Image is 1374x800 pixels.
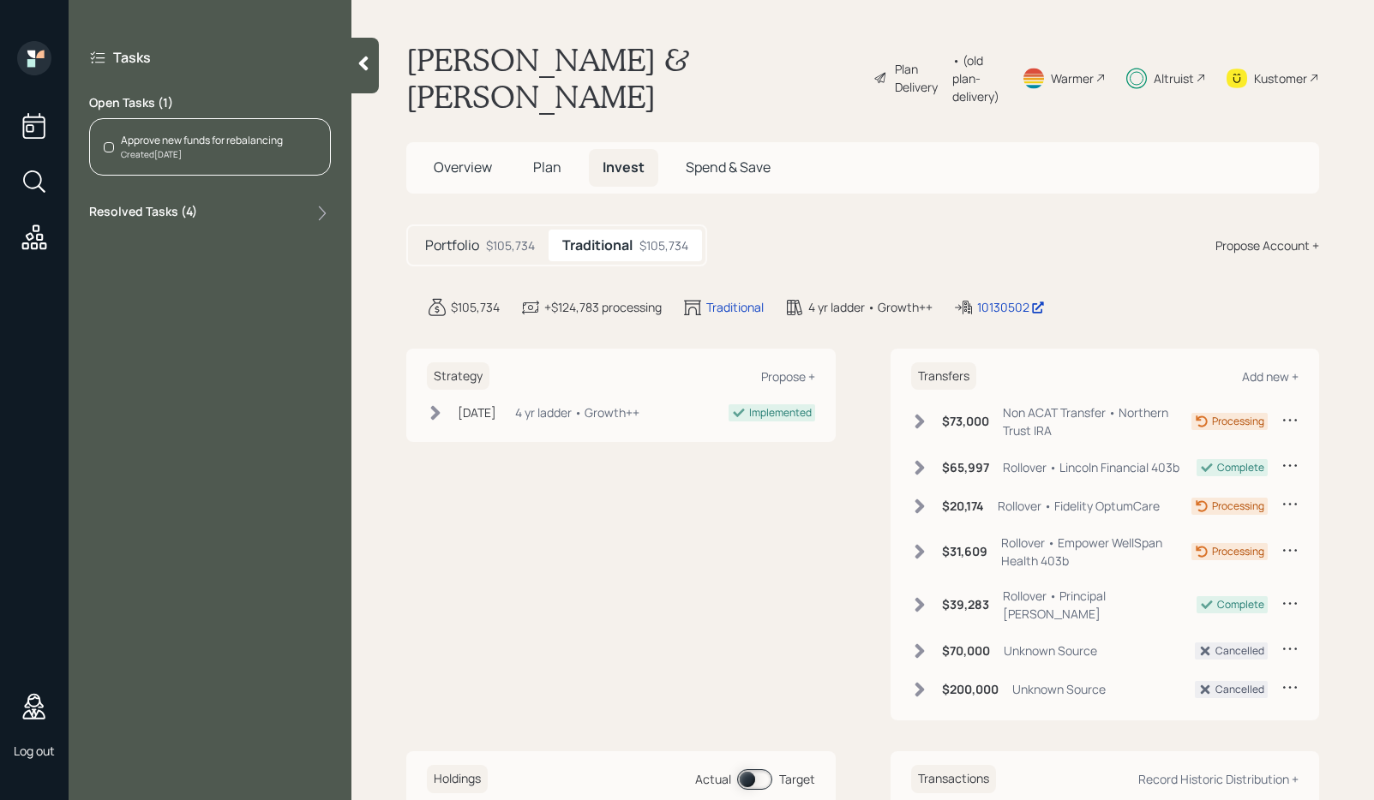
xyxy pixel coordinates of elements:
[458,403,496,421] div: [DATE]
[1212,499,1264,514] div: Processing
[1242,368,1299,385] div: Add new +
[121,133,283,148] div: Approve new funds for rebalancing
[942,461,989,475] h6: $65,997
[1012,680,1106,698] div: Unknown Source
[1003,403,1192,439] div: Non ACAT Transfer • Northern Trust IRA
[1254,69,1307,87] div: Kustomer
[911,362,976,391] h6: Transfers
[533,158,561,176] span: Plan
[544,298,662,316] div: +$124,783 processing
[1004,642,1097,660] div: Unknown Source
[1215,643,1264,659] div: Cancelled
[427,765,488,793] h6: Holdings
[808,298,933,316] div: 4 yr ladder • Growth++
[1212,414,1264,429] div: Processing
[515,403,639,421] div: 4 yr ladder • Growth++
[1212,544,1264,559] div: Processing
[942,545,987,559] h6: $31,609
[706,298,764,316] div: Traditional
[761,368,815,385] div: Propose +
[1051,69,1094,87] div: Warmer
[1217,597,1264,612] div: Complete
[779,770,815,788] div: Target
[486,236,535,254] div: $105,734
[942,644,990,659] h6: $70,000
[406,41,860,115] h1: [PERSON_NAME] & [PERSON_NAME]
[1003,458,1179,476] div: Rollover • Lincoln Financial 403b
[639,236,688,254] div: $105,734
[977,298,1045,316] div: 10130502
[1217,460,1264,475] div: Complete
[911,765,996,793] h6: Transactions
[425,237,479,254] h5: Portfolio
[14,743,55,759] div: Log out
[952,51,1001,105] div: • (old plan-delivery)
[113,48,151,67] label: Tasks
[686,158,771,176] span: Spend & Save
[749,405,812,421] div: Implemented
[1154,69,1194,87] div: Altruist
[942,598,989,612] h6: $39,283
[603,158,645,176] span: Invest
[942,499,984,514] h6: $20,174
[451,298,500,316] div: $105,734
[942,415,989,429] h6: $73,000
[942,683,999,697] h6: $200,000
[1215,682,1264,697] div: Cancelled
[1001,534,1192,570] div: Rollover • Empower WellSpan Health 403b
[121,148,283,161] div: Created [DATE]
[434,158,492,176] span: Overview
[427,362,489,391] h6: Strategy
[695,770,731,788] div: Actual
[89,94,331,111] label: Open Tasks ( 1 )
[1003,587,1197,623] div: Rollover • Principal [PERSON_NAME]
[89,203,197,224] label: Resolved Tasks ( 4 )
[1138,771,1299,787] div: Record Historic Distribution +
[562,237,633,254] h5: Traditional
[998,497,1160,515] div: Rollover • Fidelity OptumCare
[895,60,944,96] div: Plan Delivery
[1215,236,1319,254] div: Propose Account +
